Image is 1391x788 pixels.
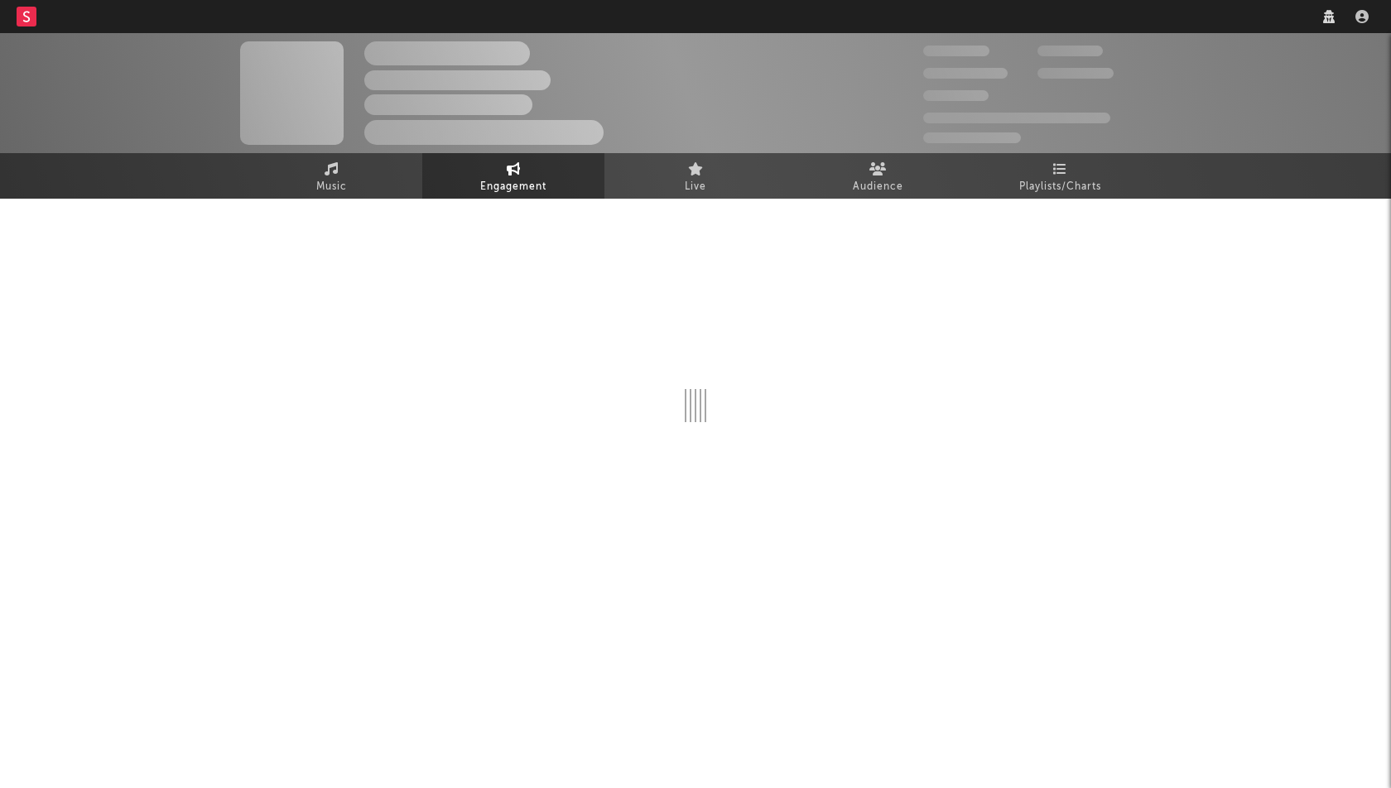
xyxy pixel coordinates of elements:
[1037,46,1103,56] span: 100 000
[480,177,546,197] span: Engagement
[923,90,989,101] span: 100 000
[240,153,422,199] a: Music
[1019,177,1101,197] span: Playlists/Charts
[923,68,1008,79] span: 50 000 000
[422,153,604,199] a: Engagement
[787,153,969,199] a: Audience
[316,177,347,197] span: Music
[969,153,1151,199] a: Playlists/Charts
[923,113,1110,123] span: 50 000 000 Monthly Listeners
[1037,68,1114,79] span: 1 000 000
[604,153,787,199] a: Live
[853,177,903,197] span: Audience
[685,177,706,197] span: Live
[923,132,1021,143] span: Jump Score: 85.0
[923,46,989,56] span: 300 000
